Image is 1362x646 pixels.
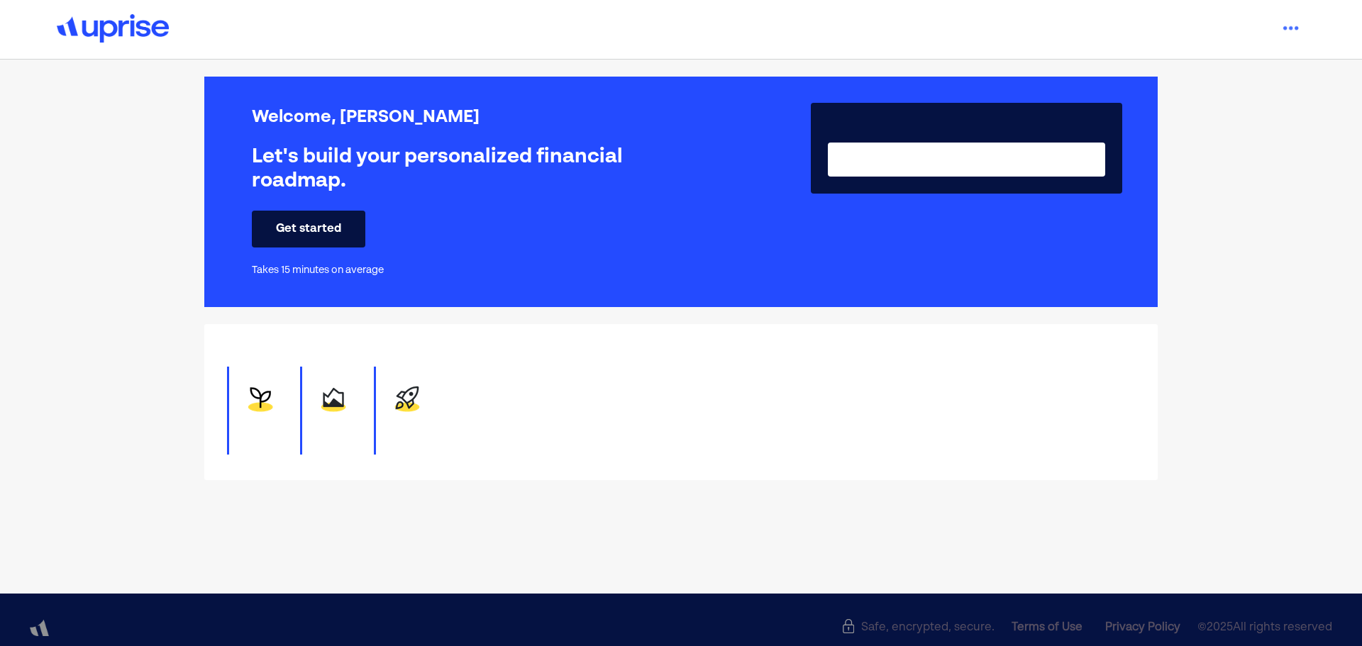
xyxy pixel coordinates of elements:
[252,107,696,128] div: Welcome, [PERSON_NAME]
[1105,619,1180,636] div: Privacy Policy
[1012,619,1083,636] div: Terms of Use
[841,619,995,632] div: Safe, encrypted, secure.
[252,211,365,247] button: Get started
[1197,619,1332,637] span: © 2025 All rights reserved
[252,264,696,276] div: Takes 15 minutes on average
[252,145,696,193] div: Let's build your personalized financial roadmap.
